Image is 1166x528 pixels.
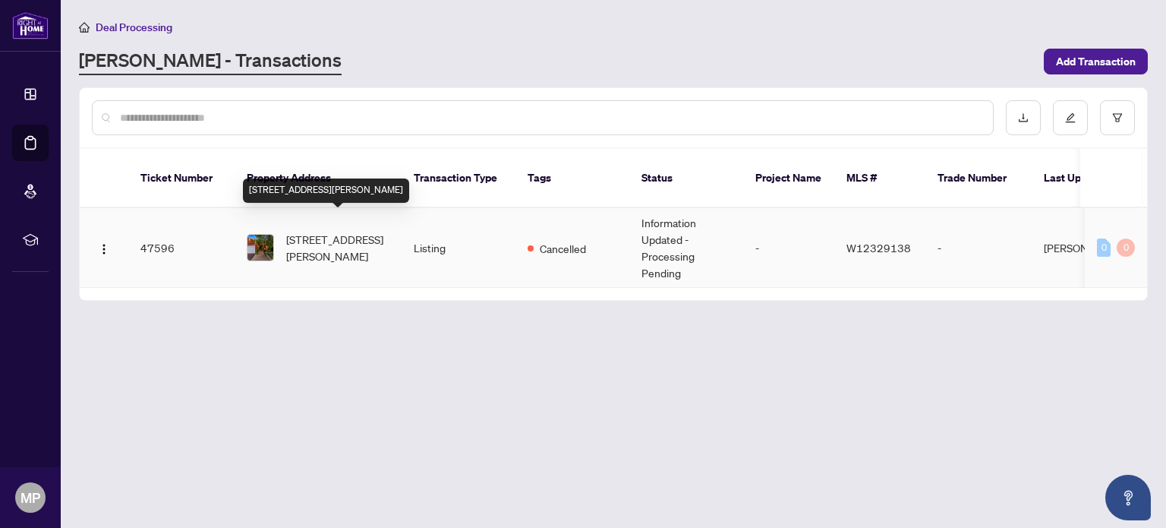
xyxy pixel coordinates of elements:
[1065,112,1076,123] span: edit
[402,208,515,288] td: Listing
[1018,112,1029,123] span: download
[128,208,235,288] td: 47596
[1032,149,1146,208] th: Last Updated By
[79,22,90,33] span: home
[629,149,743,208] th: Status
[1032,208,1146,288] td: [PERSON_NAME]
[247,235,273,261] img: thumbnail-img
[1006,100,1041,135] button: download
[243,179,409,203] div: [STREET_ADDRESS][PERSON_NAME]
[834,149,925,208] th: MLS #
[1100,100,1135,135] button: filter
[515,149,629,208] th: Tags
[743,149,834,208] th: Project Name
[128,149,235,208] th: Ticket Number
[235,149,402,208] th: Property Address
[846,241,911,255] span: W12329138
[743,208,834,288] td: -
[629,208,743,288] td: Information Updated - Processing Pending
[925,208,1032,288] td: -
[79,48,342,75] a: [PERSON_NAME] - Transactions
[925,149,1032,208] th: Trade Number
[96,21,172,34] span: Deal Processing
[402,149,515,208] th: Transaction Type
[540,240,586,257] span: Cancelled
[98,243,110,255] img: Logo
[286,231,389,264] span: [STREET_ADDRESS][PERSON_NAME]
[92,236,116,260] button: Logo
[1053,100,1088,135] button: edit
[20,487,40,508] span: MP
[1105,475,1151,520] button: Open asap
[12,11,49,40] img: logo
[1112,112,1123,123] span: filter
[1056,49,1136,74] span: Add Transaction
[1097,239,1111,257] div: 0
[1117,239,1135,257] div: 0
[1044,49,1148,74] button: Add Transaction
